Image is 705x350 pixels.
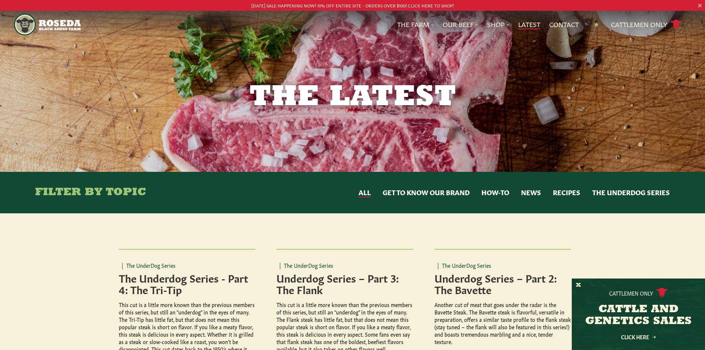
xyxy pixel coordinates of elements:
[592,188,670,197] button: The UnderDog Series
[119,261,256,269] p: The UnderDog Series
[383,188,470,197] button: Get to Know Our Brand
[481,188,509,197] button: How-to
[518,20,540,29] a: Latest
[279,261,281,269] span: |
[35,187,146,199] h4: Filter By Topic
[609,289,653,297] p: Cattlemen Only
[487,20,509,29] a: Shop
[119,272,256,295] h4: The Underdog Series - Part 4: The Tri-Tip
[14,11,691,39] nav: Main Navigation
[611,18,682,31] a: Cattlemen Only
[656,288,668,298] img: cattle-icon.svg
[276,272,413,295] h4: Underdog Series – Part 3: The Flank
[521,188,541,197] button: News
[434,272,571,295] h4: Underdog Series – Part 2: The Bavette
[163,83,542,113] h1: The Latest
[434,301,571,345] p: Another cut of meat that goes under the radar is the Bavette Steak. The Bavette steak is flavorfu...
[553,188,580,197] button: Recipes
[581,304,696,327] h3: CATTLE AND GENETICS SALES
[437,261,439,269] span: |
[14,14,80,36] img: https://roseda.com/wp-content/uploads/2021/05/roseda-25-header.png
[549,20,579,29] a: Contact
[397,20,434,29] a: The Farm
[122,261,123,269] span: |
[605,334,672,339] a: Click Here
[434,261,571,269] p: The UnderDog Series
[359,188,371,197] button: All
[576,281,581,289] button: X
[35,1,670,9] p: [DATE] SALE HAPPENING NOW! 10% OFF ENTIRE SITE - ORDERS OVER $100! CLICK HERE TO SHOP!
[443,20,478,29] a: Our Beef
[276,261,413,269] p: The UnderDog Series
